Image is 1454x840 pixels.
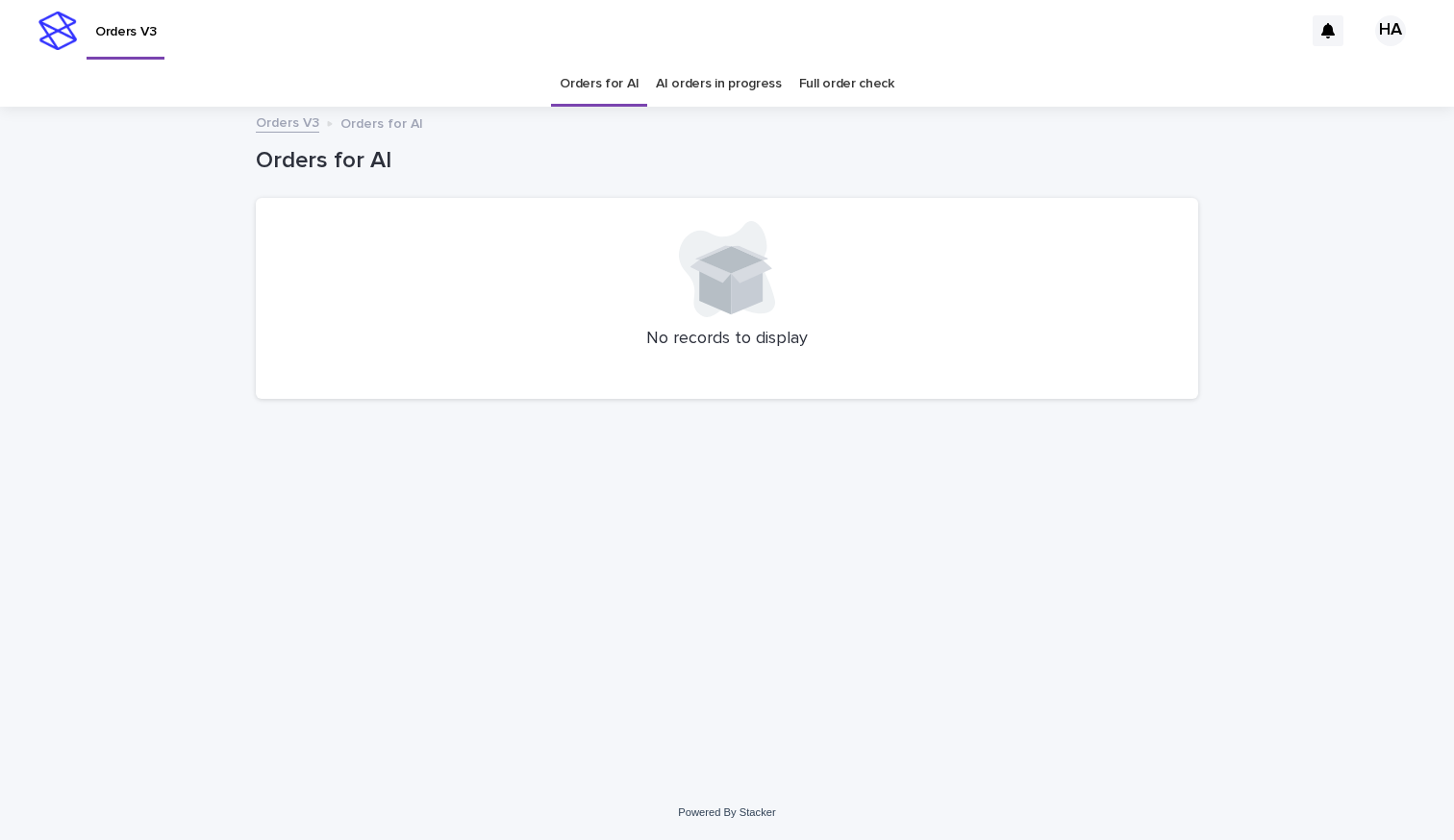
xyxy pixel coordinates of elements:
a: Orders for AI [560,62,639,107]
h1: Orders for AI [256,147,1198,175]
a: Full order check [799,62,894,107]
img: stacker-logo-s-only.png [38,12,77,50]
div: HA [1375,15,1406,46]
a: Powered By Stacker [678,806,775,818]
p: Orders for AI [340,111,423,133]
p: No records to display [279,329,1175,350]
a: Orders V3 [256,111,319,133]
a: AI orders in progress [656,62,782,107]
